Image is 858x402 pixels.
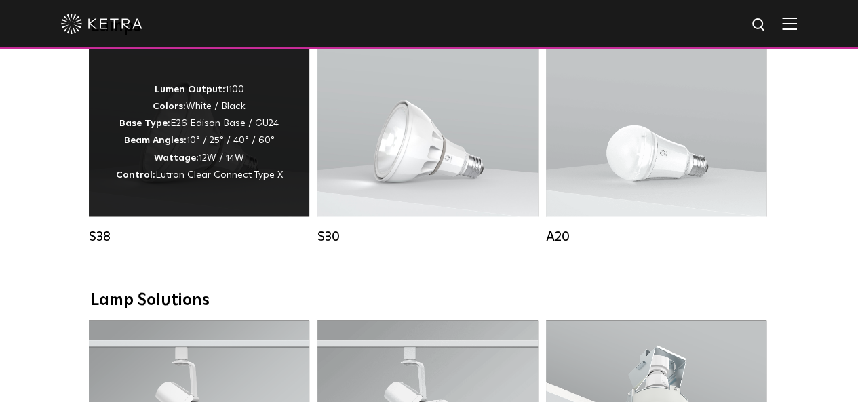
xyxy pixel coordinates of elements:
[153,102,186,111] strong: Colors:
[155,170,283,180] span: Lutron Clear Connect Type X
[154,153,199,163] strong: Wattage:
[751,17,768,34] img: search icon
[317,47,538,245] a: S30 Lumen Output:1100Colors:White / BlackBase Type:E26 Edison Base / GU24Beam Angles:15° / 25° / ...
[116,81,283,184] p: 1100 White / Black E26 Edison Base / GU24 10° / 25° / 40° / 60° 12W / 14W
[546,47,766,245] a: A20 Lumen Output:600 / 800Colors:White / BlackBase Type:E26 Edison Base / GU24Beam Angles:Omni-Di...
[116,170,155,180] strong: Control:
[90,290,768,310] div: Lamp Solutions
[61,14,142,34] img: ketra-logo-2019-white
[155,85,225,94] strong: Lumen Output:
[89,47,309,245] a: S38 Lumen Output:1100Colors:White / BlackBase Type:E26 Edison Base / GU24Beam Angles:10° / 25° / ...
[317,228,538,245] div: S30
[89,228,309,245] div: S38
[546,228,766,245] div: A20
[119,119,170,128] strong: Base Type:
[124,136,187,145] strong: Beam Angles:
[782,17,797,30] img: Hamburger%20Nav.svg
